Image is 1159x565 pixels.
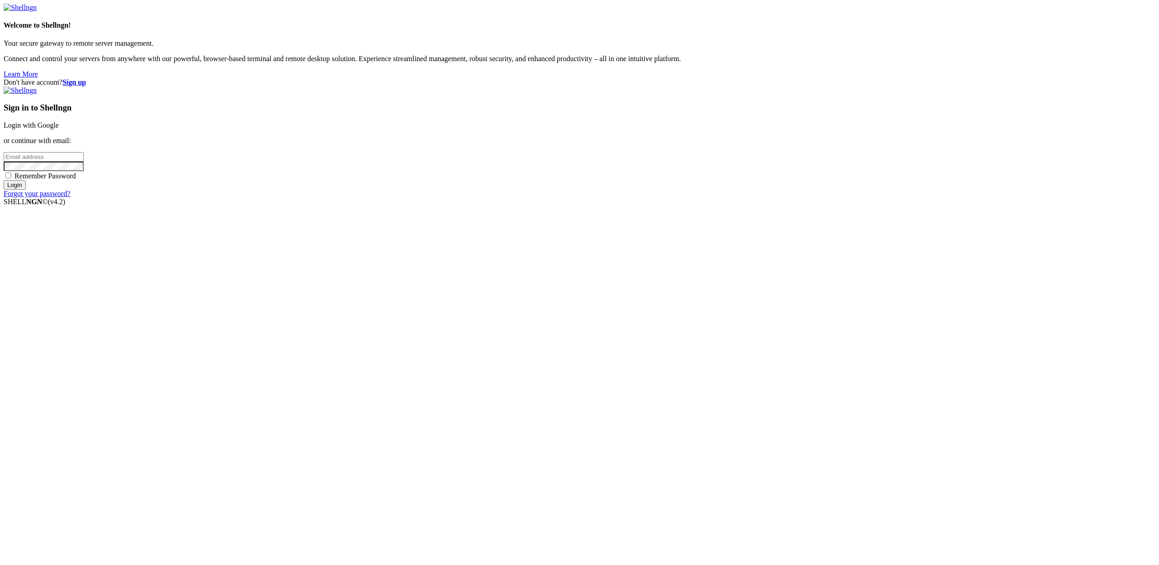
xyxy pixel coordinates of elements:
a: Sign up [62,78,86,86]
p: or continue with email: [4,137,1155,145]
b: NGN [26,198,43,206]
a: Forgot your password? [4,190,70,197]
img: Shellngn [4,4,37,12]
p: Connect and control your servers from anywhere with our powerful, browser-based terminal and remo... [4,55,1155,63]
a: Learn More [4,70,38,78]
input: Email address [4,152,84,162]
a: Login with Google [4,121,59,129]
input: Login [4,180,26,190]
span: Remember Password [14,172,76,180]
span: SHELL © [4,198,65,206]
p: Your secure gateway to remote server management. [4,39,1155,48]
span: 4.2.0 [48,198,66,206]
img: Shellngn [4,86,37,95]
h3: Sign in to Shellngn [4,103,1155,113]
input: Remember Password [5,172,11,178]
div: Don't have account? [4,78,1155,86]
h4: Welcome to Shellngn! [4,21,1155,29]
